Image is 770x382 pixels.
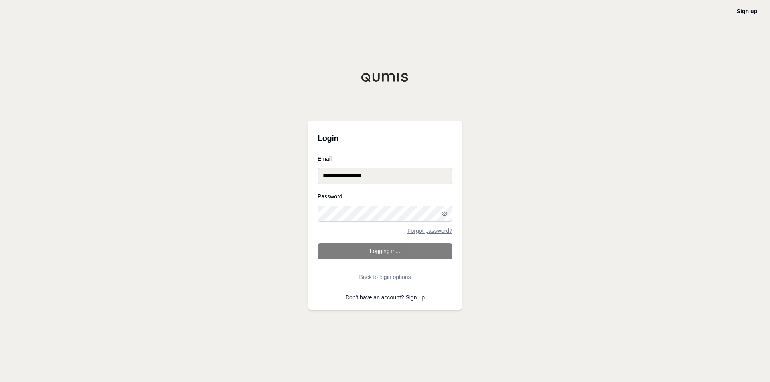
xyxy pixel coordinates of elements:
[318,130,452,146] h3: Login
[318,156,452,162] label: Email
[737,8,757,14] a: Sign up
[318,194,452,199] label: Password
[407,228,452,234] a: Forgot password?
[318,269,452,285] button: Back to login options
[318,295,452,300] p: Don't have an account?
[406,294,425,301] a: Sign up
[361,73,409,82] img: Qumis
